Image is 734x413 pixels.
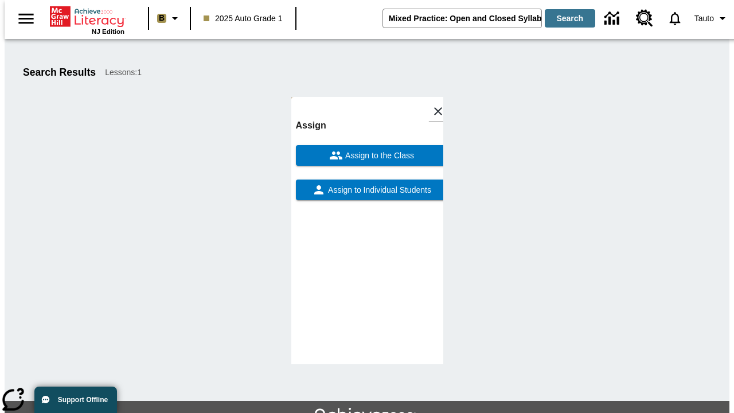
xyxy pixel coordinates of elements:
a: Resource Center, Will open in new tab [629,3,660,34]
span: Support Offline [58,396,108,404]
span: Tauto [694,13,714,25]
div: lesson details [291,97,443,364]
span: NJ Edition [92,28,124,35]
span: Lessons : 1 [105,67,142,79]
button: Profile/Settings [690,8,734,29]
div: Home [50,4,124,35]
a: Home [50,5,124,28]
h6: Assign [296,118,448,134]
button: Search [545,9,595,28]
button: Close [428,102,448,121]
span: 2025 Auto Grade 1 [204,13,283,25]
button: Boost Class color is light brown. Change class color [153,8,186,29]
span: B [159,11,165,25]
a: Data Center [598,3,629,34]
span: Assign to the Class [343,150,414,162]
button: Support Offline [34,387,117,413]
h1: Search Results [23,67,96,79]
a: Notifications [660,3,690,33]
button: Assign to Individual Students [296,180,448,200]
button: Assign to the Class [296,145,448,166]
input: search field [383,9,541,28]
button: Open side menu [9,2,43,36]
span: Assign to Individual Students [326,184,431,196]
